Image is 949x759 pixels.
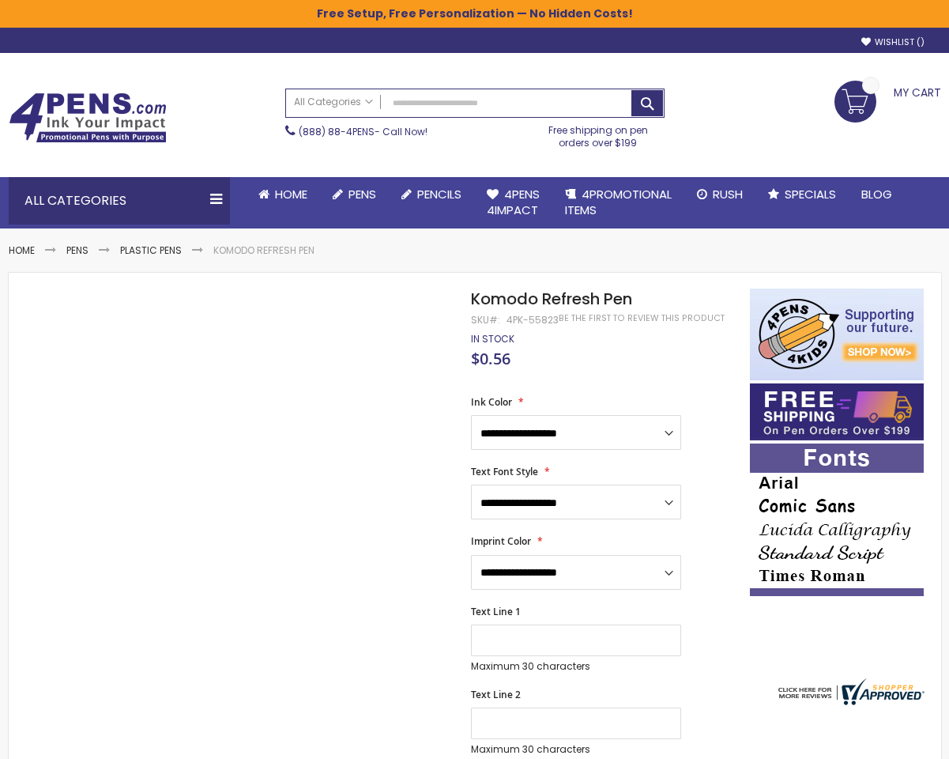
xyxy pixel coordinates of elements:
[750,383,924,440] img: Free shipping on orders over $199
[213,244,314,257] li: Komodo Refresh Pen
[471,465,538,478] span: Text Font Style
[275,186,307,202] span: Home
[471,333,514,346] div: Availability
[348,186,376,202] span: Pens
[246,177,320,212] a: Home
[507,314,559,327] div: 4PK-55823
[750,289,924,380] img: 4pens 4 kids
[474,177,552,228] a: 4Pens4impact
[471,743,681,756] p: Maximum 30 characters
[849,177,905,212] a: Blog
[774,695,925,708] a: 4pens.com certificate URL
[9,177,230,225] div: All Categories
[552,177,684,228] a: 4PROMOTIONALITEMS
[471,288,632,310] span: Komodo Refresh Pen
[471,660,681,673] p: Maximum 30 characters
[532,118,665,149] div: Free shipping on pen orders over $199
[389,177,474,212] a: Pencils
[471,534,531,548] span: Imprint Color
[471,332,514,346] span: In stock
[750,444,924,596] img: font-personalization-examples
[66,244,88,257] a: Pens
[294,96,373,108] span: All Categories
[471,313,500,327] strong: SKU
[299,125,375,138] a: (888) 88-4PENS
[487,186,540,218] span: 4Pens 4impact
[565,186,672,218] span: 4PROMOTIONAL ITEMS
[559,312,725,324] a: Be the first to review this product
[684,177,755,212] a: Rush
[755,177,849,212] a: Specials
[286,89,381,115] a: All Categories
[299,125,427,138] span: - Call Now!
[861,36,925,48] a: Wishlist
[9,93,167,143] img: 4Pens Custom Pens and Promotional Products
[713,186,743,202] span: Rush
[320,177,389,212] a: Pens
[785,186,836,202] span: Specials
[774,678,925,705] img: 4pens.com widget logo
[9,244,35,257] a: Home
[417,186,461,202] span: Pencils
[471,395,512,409] span: Ink Color
[471,688,521,701] span: Text Line 2
[861,186,892,202] span: Blog
[471,348,510,369] span: $0.56
[471,605,521,618] span: Text Line 1
[120,244,182,257] a: Plastic Pens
